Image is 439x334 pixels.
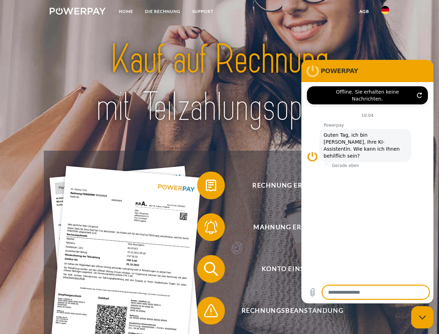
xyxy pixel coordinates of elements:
[207,213,377,241] span: Mahnung erhalten?
[353,5,375,18] a: agb
[207,297,377,325] span: Rechnungsbeanstandung
[186,5,219,18] a: SUPPORT
[301,60,433,303] iframe: Messaging-Fenster
[197,255,378,283] button: Konto einsehen
[381,6,389,14] img: de
[66,33,373,133] img: title-powerpay_de.svg
[197,297,378,325] button: Rechnungsbeanstandung
[207,172,377,199] span: Rechnung erhalten?
[139,5,186,18] a: DIE RECHNUNG
[202,177,220,194] img: qb_bill.svg
[197,172,378,199] button: Rechnung erhalten?
[202,218,220,236] img: qb_bell.svg
[411,306,433,328] iframe: Schaltfläche zum Öffnen des Messaging-Fensters; Konversation läuft
[197,213,378,241] button: Mahnung erhalten?
[202,260,220,278] img: qb_search.svg
[50,8,106,15] img: logo-powerpay-white.svg
[207,255,377,283] span: Konto einsehen
[202,302,220,319] img: qb_warning.svg
[113,5,139,18] a: Home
